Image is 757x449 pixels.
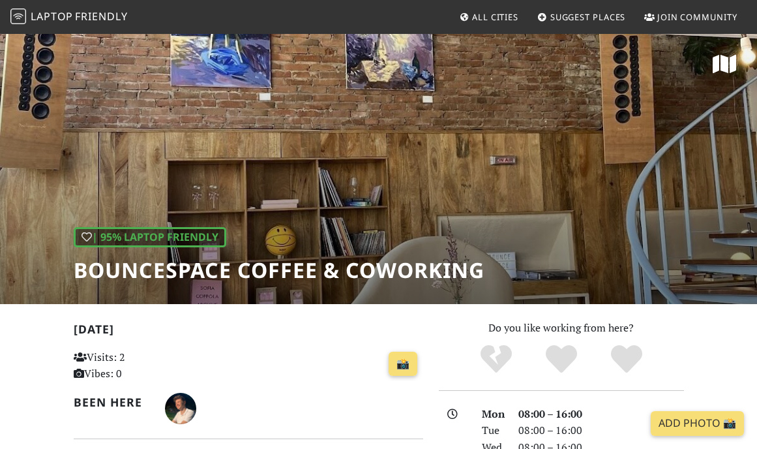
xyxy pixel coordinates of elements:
h1: BounceSpace Coffee & Coworking [74,258,484,283]
div: Tue [474,422,511,439]
a: Suggest Places [532,5,631,29]
div: No [464,343,529,376]
div: Yes [529,343,594,376]
a: 📸 [389,352,417,377]
span: Laptop [31,9,73,23]
div: Mon [474,406,511,423]
span: Friendly [75,9,127,23]
span: Join Community [657,11,737,23]
a: LaptopFriendly LaptopFriendly [10,6,128,29]
h2: Been here [74,395,149,409]
a: Add Photo 📸 [651,411,744,436]
p: Do you like working from here? [439,320,684,337]
a: Join Community [639,5,743,29]
a: All Cities [454,5,524,29]
span: Suggest Places [550,11,626,23]
p: Visits: 2 Vibes: 0 [74,349,180,382]
div: 08:00 – 16:00 [511,422,692,439]
div: 08:00 – 16:00 [511,406,692,423]
div: Definitely! [594,343,659,376]
img: 6827-talha.jpg [165,393,196,424]
div: | 95% Laptop Friendly [74,227,226,248]
span: All Cities [472,11,518,23]
img: LaptopFriendly [10,8,26,24]
span: Talha Şahin [165,400,196,414]
h2: [DATE] [74,322,423,341]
